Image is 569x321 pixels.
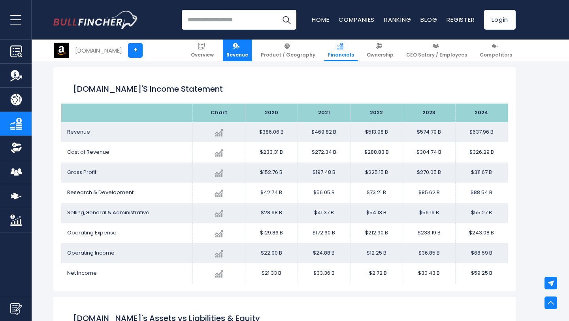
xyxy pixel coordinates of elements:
span: Overview [191,52,214,58]
td: $59.25 B [455,263,508,283]
th: 2022 [350,104,403,122]
td: $56.19 B [403,203,455,223]
td: $225.15 B [350,162,403,183]
td: $36.85 B [403,243,455,263]
td: $212.90 B [350,223,403,243]
a: Overview [187,40,217,61]
td: $55.27 B [455,203,508,223]
span: Ownership [367,52,394,58]
a: Product / Geography [257,40,319,61]
td: $386.06 B [245,122,298,142]
a: Go to homepage [53,11,138,29]
td: $68.59 B [455,243,508,263]
h1: [DOMAIN_NAME]'s Income Statement [73,83,496,95]
span: Revenue [226,52,248,58]
td: $73.21 B [350,183,403,203]
a: Companies [339,15,375,24]
a: Ownership [363,40,397,61]
td: $243.08 B [455,223,508,243]
td: $41.37 B [298,203,350,223]
td: $42.74 B [245,183,298,203]
span: Net Income [67,269,97,277]
td: $33.36 B [298,263,350,283]
img: Ownership [10,142,22,154]
button: Search [277,10,296,30]
th: 2020 [245,104,298,122]
td: $233.19 B [403,223,455,243]
td: -$2.72 B [350,263,403,283]
span: Competitors [480,52,512,58]
td: $197.48 B [298,162,350,183]
td: $85.62 B [403,183,455,203]
a: Ranking [384,15,411,24]
span: Revenue [67,128,90,136]
img: AMZN logo [54,43,69,58]
td: $172.60 B [298,223,350,243]
span: Product / Geography [261,52,315,58]
td: $152.76 B [245,162,298,183]
td: $30.43 B [403,263,455,283]
a: CEO Salary / Employees [403,40,471,61]
td: $129.86 B [245,223,298,243]
th: 2021 [298,104,350,122]
a: Register [447,15,475,24]
td: $233.31 B [245,142,298,162]
th: 2023 [403,104,455,122]
a: Blog [420,15,437,24]
td: $311.67 B [455,162,508,183]
td: $513.98 B [350,122,403,142]
td: $28.68 B [245,203,298,223]
span: CEO Salary / Employees [406,52,467,58]
td: $54.13 B [350,203,403,223]
td: $469.82 B [298,122,350,142]
td: $88.54 B [455,183,508,203]
td: $272.34 B [298,142,350,162]
span: Operating Income [67,249,115,257]
td: $24.88 B [298,243,350,263]
span: Gross Profit [67,168,96,176]
span: Financials [328,52,354,58]
a: Competitors [476,40,516,61]
a: Home [312,15,329,24]
img: Bullfincher logo [53,11,139,29]
div: [DOMAIN_NAME] [75,46,122,55]
a: + [128,43,143,58]
td: $326.29 B [455,142,508,162]
a: Financials [324,40,358,61]
td: $56.05 B [298,183,350,203]
a: Login [484,10,516,30]
span: Research & Development [67,189,134,196]
th: Chart [192,104,245,122]
td: $288.83 B [350,142,403,162]
td: $637.96 B [455,122,508,142]
td: $12.25 B [350,243,403,263]
span: Operating Expense [67,229,117,236]
td: $574.79 B [403,122,455,142]
td: $21.33 B [245,263,298,283]
td: $270.05 B [403,162,455,183]
a: Revenue [223,40,252,61]
td: $304.74 B [403,142,455,162]
span: Cost of Revenue [67,148,109,156]
th: 2024 [455,104,508,122]
td: $22.90 B [245,243,298,263]
span: Selling,General & Administrative [67,209,149,216]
